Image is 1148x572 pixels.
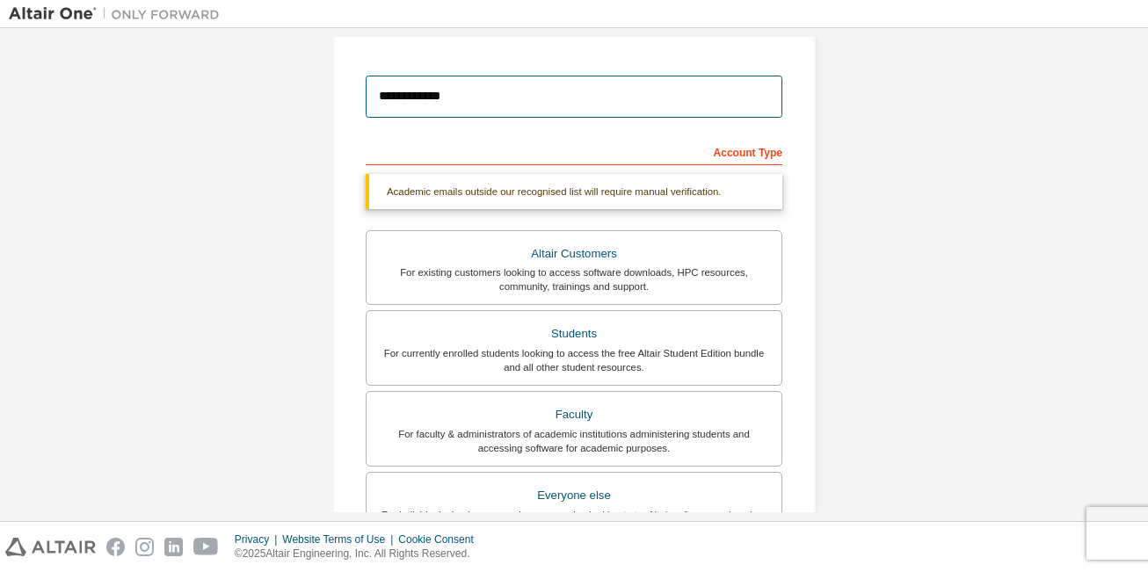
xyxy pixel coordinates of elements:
[235,532,282,547] div: Privacy
[377,508,771,536] div: For individuals, businesses and everyone else looking to try Altair software and explore our prod...
[193,538,219,556] img: youtube.svg
[377,242,771,266] div: Altair Customers
[377,483,771,508] div: Everyone else
[5,538,96,556] img: altair_logo.svg
[377,427,771,455] div: For faculty & administrators of academic institutions administering students and accessing softwa...
[366,137,782,165] div: Account Type
[135,538,154,556] img: instagram.svg
[377,346,771,374] div: For currently enrolled students looking to access the free Altair Student Edition bundle and all ...
[106,538,125,556] img: facebook.svg
[377,402,771,427] div: Faculty
[366,174,782,209] div: Academic emails outside our recognised list will require manual verification.
[282,532,398,547] div: Website Terms of Use
[164,538,183,556] img: linkedin.svg
[377,322,771,346] div: Students
[377,265,771,293] div: For existing customers looking to access software downloads, HPC resources, community, trainings ...
[235,547,484,561] p: © 2025 Altair Engineering, Inc. All Rights Reserved.
[398,532,483,547] div: Cookie Consent
[9,5,229,23] img: Altair One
